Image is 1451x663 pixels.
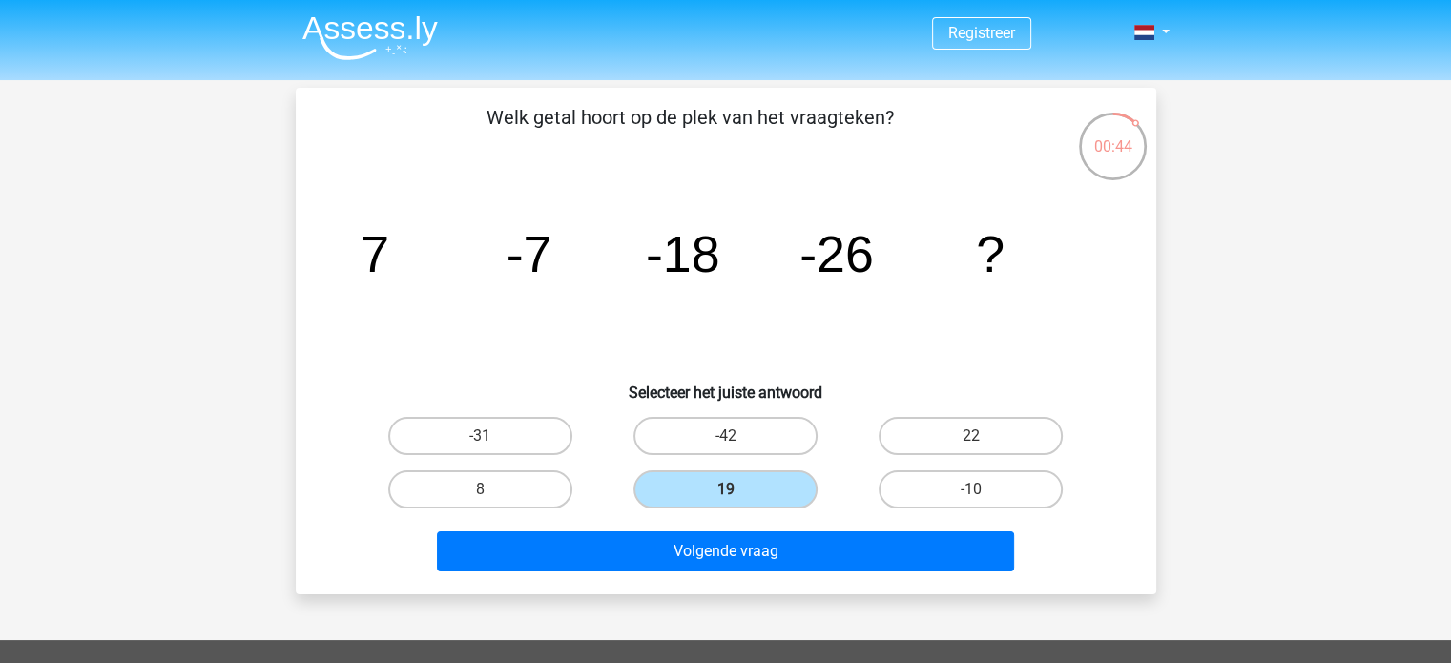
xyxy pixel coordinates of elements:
div: 00:44 [1077,111,1149,158]
label: 22 [879,417,1063,455]
tspan: -7 [506,225,551,282]
h6: Selecteer het juiste antwoord [326,368,1126,402]
a: Registreer [948,24,1015,42]
tspan: 7 [361,225,389,282]
p: Welk getal hoort op de plek van het vraagteken? [326,103,1054,160]
tspan: -18 [645,225,719,282]
label: -42 [633,417,818,455]
tspan: -26 [799,225,874,282]
button: Volgende vraag [437,531,1014,571]
tspan: ? [976,225,1005,282]
label: 8 [388,470,572,508]
label: -10 [879,470,1063,508]
label: -31 [388,417,572,455]
img: Assessly [302,15,438,60]
label: 19 [633,470,818,508]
